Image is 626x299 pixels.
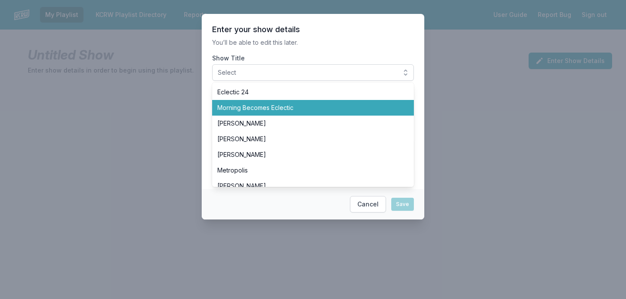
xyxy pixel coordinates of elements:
[218,68,396,77] span: Select
[217,103,398,112] span: Morning Becomes Eclectic
[217,119,398,128] span: [PERSON_NAME]
[212,54,414,63] label: Show Title
[217,166,398,175] span: Metropolis
[391,198,414,211] button: Save
[217,135,398,143] span: [PERSON_NAME]
[212,38,414,47] p: You’ll be able to edit this later.
[217,150,398,159] span: [PERSON_NAME]
[217,88,398,96] span: Eclectic 24
[217,182,398,190] span: [PERSON_NAME]
[212,64,414,81] button: Select
[350,196,386,213] button: Cancel
[212,24,414,35] header: Enter your show details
